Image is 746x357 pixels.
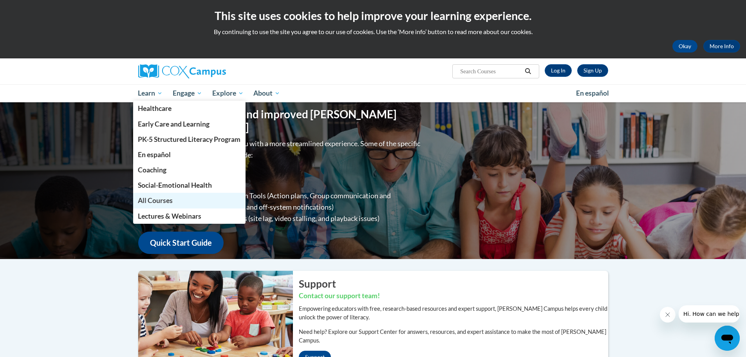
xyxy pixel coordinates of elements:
[577,64,608,77] a: Register
[715,326,740,351] iframe: Button to launch messaging window
[133,193,246,208] a: All Courses
[133,101,246,116] a: Healthcare
[672,40,697,53] button: Okay
[660,307,676,323] iframe: Close message
[154,190,422,213] li: Enhanced Group Collaboration Tools (Action plans, Group communication and collaboration tools, re...
[154,213,422,224] li: Diminished progression issues (site lag, video stalling, and playback issues)
[133,132,246,147] a: PK-5 Structured Literacy Program
[133,147,246,162] a: En español
[138,104,172,112] span: Healthcare
[138,108,422,134] h1: Welcome to the new and improved [PERSON_NAME][GEOGRAPHIC_DATA]
[138,138,422,161] p: Overall, we are proud to provide you with a more streamlined experience. Some of the specific cha...
[207,84,249,102] a: Explore
[138,212,201,220] span: Lectures & Webinars
[576,89,609,97] span: En español
[138,150,171,159] span: En español
[459,67,522,76] input: Search Courses
[5,5,63,12] span: Hi. How can we help?
[133,178,246,193] a: Social-Emotional Health
[138,232,224,254] a: Quick Start Guide
[138,89,163,98] span: Learn
[571,85,614,101] a: En español
[138,135,240,143] span: PK-5 Structured Literacy Program
[138,166,166,174] span: Coaching
[173,89,202,98] span: Engage
[212,89,244,98] span: Explore
[138,64,287,78] a: Cox Campus
[545,64,572,77] a: Log In
[299,328,608,345] p: Need help? Explore our Support Center for answers, resources, and expert assistance to make the m...
[6,27,740,36] p: By continuing to use the site you agree to our use of cookies. Use the ‘More info’ button to read...
[138,181,212,189] span: Social-Emotional Health
[133,208,246,224] a: Lectures & Webinars
[133,116,246,132] a: Early Care and Learning
[248,84,285,102] a: About
[703,40,740,53] a: More Info
[168,84,207,102] a: Engage
[522,67,534,76] button: Search
[138,196,173,205] span: All Courses
[299,304,608,322] p: Empowering educators with free, research-based resources and expert support, [PERSON_NAME] Campus...
[138,64,226,78] img: Cox Campus
[299,291,608,301] h3: Contact our support team!
[154,167,422,179] li: Improved Site Navigation
[299,277,608,291] h2: Support
[253,89,280,98] span: About
[679,305,740,323] iframe: Message from company
[6,8,740,24] h2: This site uses cookies to help improve your learning experience.
[133,84,168,102] a: Learn
[133,162,246,178] a: Coaching
[154,179,422,190] li: Greater Device Compatibility
[138,120,210,128] span: Early Care and Learning
[126,84,620,102] div: Main menu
